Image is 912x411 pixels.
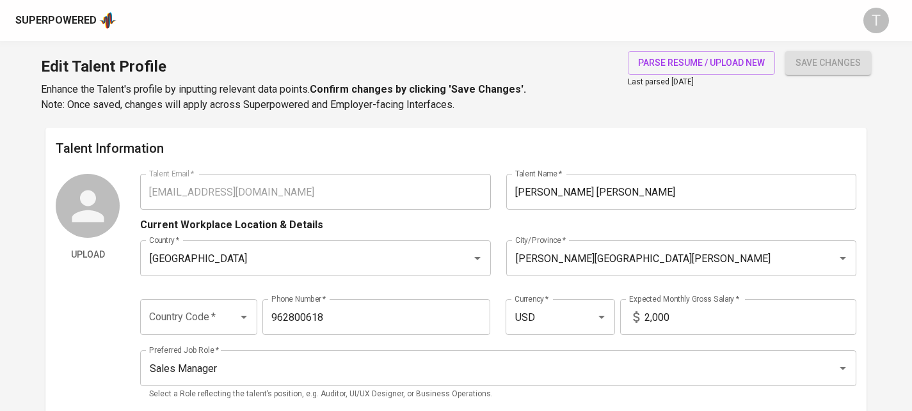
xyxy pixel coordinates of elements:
[834,249,852,267] button: Open
[56,243,120,267] button: Upload
[628,77,694,86] span: Last parsed [DATE]
[99,11,116,30] img: app logo
[15,13,97,28] div: Superpowered
[785,51,871,75] button: save changes
[638,55,765,71] span: parse resume / upload new
[149,388,847,401] p: Select a Role reflecting the talent’s position, e.g. Auditor, UI/UX Designer, or Business Operati...
[628,51,775,75] button: parse resume / upload new
[310,83,526,95] b: Confirm changes by clicking 'Save Changes'.
[235,308,253,326] button: Open
[796,55,861,71] span: save changes
[834,359,852,377] button: Open
[41,82,526,112] p: Enhance the Talent's profile by inputting relevant data points. Note: Once saved, changes will ap...
[863,8,889,33] div: T
[468,249,486,267] button: Open
[56,138,856,159] h6: Talent Information
[140,217,323,233] p: Current Workplace Location & Details
[41,51,526,82] h1: Edit Talent Profile
[61,247,115,263] span: Upload
[15,11,116,30] a: Superpoweredapp logo
[593,308,611,326] button: Open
